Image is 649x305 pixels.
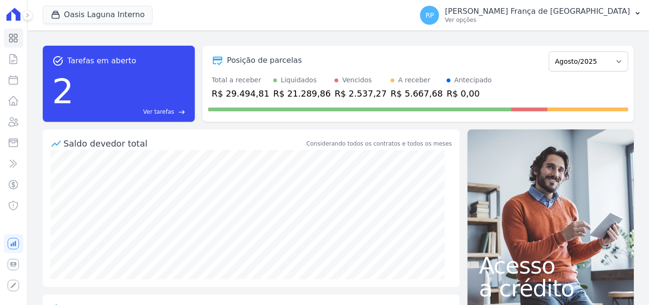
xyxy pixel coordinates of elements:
[52,55,64,67] span: task_alt
[67,55,136,67] span: Tarefas em aberto
[334,87,387,100] div: R$ 2.537,27
[391,87,443,100] div: R$ 5.667,68
[425,12,434,19] span: RP
[447,87,492,100] div: R$ 0,00
[479,277,622,300] span: a crédito
[445,7,630,16] p: [PERSON_NAME] França de [GEOGRAPHIC_DATA]
[77,108,185,116] a: Ver tarefas east
[273,87,331,100] div: R$ 21.289,86
[479,254,622,277] span: Acesso
[412,2,649,29] button: RP [PERSON_NAME] França de [GEOGRAPHIC_DATA] Ver opções
[43,6,153,24] button: Oasis Laguna Interno
[281,75,317,85] div: Liquidados
[227,55,302,66] div: Posição de parcelas
[306,139,452,148] div: Considerando todos os contratos e todos os meses
[52,67,74,116] div: 2
[445,16,630,24] p: Ver opções
[178,108,185,116] span: east
[212,87,269,100] div: R$ 29.494,81
[342,75,372,85] div: Vencidos
[212,75,269,85] div: Total a receber
[454,75,492,85] div: Antecipado
[143,108,174,116] span: Ver tarefas
[64,137,305,150] div: Saldo devedor total
[398,75,430,85] div: A receber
